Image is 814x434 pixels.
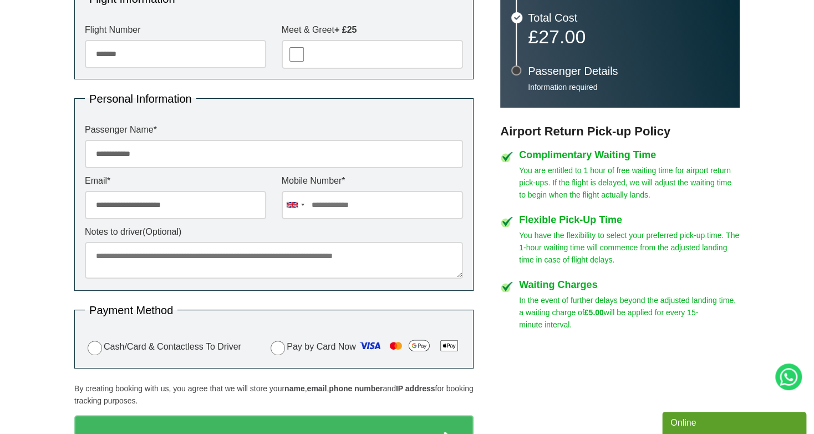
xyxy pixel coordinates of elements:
[268,337,463,358] label: Pay by Card Now
[282,176,463,185] label: Mobile Number
[662,410,808,434] iframe: chat widget
[284,384,305,393] strong: name
[519,280,740,290] h4: Waiting Charges
[519,229,740,266] p: You have the flexibility to select your preferred pick-up time. The 1-hour waiting time will comm...
[584,308,604,317] strong: £5.00
[85,176,266,185] label: Email
[88,341,102,355] input: Cash/Card & Contactless To Driver
[528,82,729,92] p: Information required
[538,26,586,47] span: 27.00
[528,29,729,44] p: £
[519,164,740,201] p: You are entitled to 1 hour of free waiting time for airport return pick-ups. If the flight is del...
[500,124,740,139] h3: Airport Return Pick-up Policy
[85,228,463,236] label: Notes to driver
[85,26,266,34] label: Flight Number
[519,215,740,225] h4: Flexible Pick-Up Time
[271,341,285,355] input: Pay by Card Now
[85,125,463,134] label: Passenger Name
[334,25,357,34] strong: + £25
[329,384,383,393] strong: phone number
[85,305,177,316] legend: Payment Method
[396,384,435,393] strong: IP address
[519,150,740,160] h4: Complimentary Waiting Time
[74,382,474,407] p: By creating booking with us, you agree that we will store your , , and for booking tracking purpo...
[282,26,463,34] label: Meet & Greet
[528,12,729,23] h3: Total Cost
[85,93,196,104] legend: Personal Information
[85,339,241,355] label: Cash/Card & Contactless To Driver
[143,227,181,236] span: (Optional)
[282,191,308,219] div: United Kingdom: +44
[307,384,327,393] strong: email
[519,294,740,331] p: In the event of further delays beyond the adjusted landing time, a waiting charge of will be appl...
[528,65,729,77] h3: Passenger Details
